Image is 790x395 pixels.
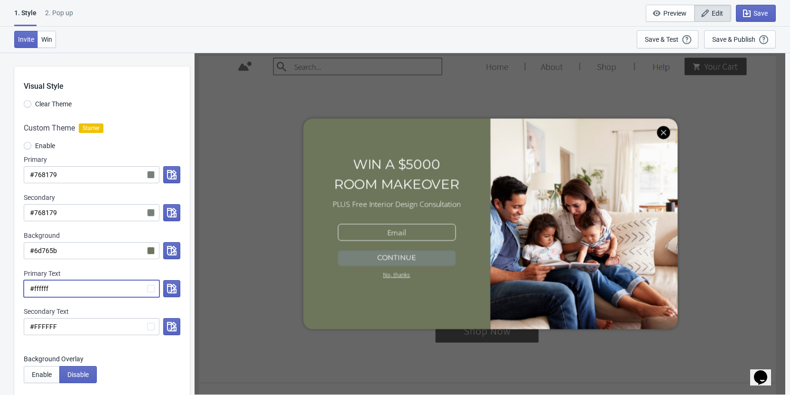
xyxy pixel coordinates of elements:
[24,155,180,164] div: Primary
[35,99,72,109] span: Clear Theme
[750,357,781,386] iframe: chat widget
[59,366,97,383] button: Disable
[35,141,55,150] span: Enable
[18,36,34,43] span: Invite
[45,8,73,25] div: 2. Pop up
[14,31,38,48] button: Invite
[637,30,698,48] button: Save & Test
[32,371,52,378] span: Enable
[712,9,723,17] span: Edit
[694,5,731,22] button: Edit
[67,371,89,378] span: Disable
[37,31,56,48] button: Win
[24,122,75,134] span: Custom Theme
[663,9,687,17] span: Preview
[704,30,776,48] button: Save & Publish
[24,366,60,383] button: Enable
[24,193,180,202] div: Secondary
[753,9,768,17] span: Save
[736,5,776,22] button: Save
[646,5,695,22] button: Preview
[24,354,180,364] label: Background Overlay
[14,8,37,26] div: 1 . Style
[24,66,190,92] div: Visual Style
[79,123,103,133] span: Starter
[24,231,180,240] div: Background
[712,36,755,43] div: Save & Publish
[24,269,180,278] div: Primary Text
[645,36,678,43] div: Save & Test
[41,36,52,43] span: Win
[24,307,180,316] div: Secondary Text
